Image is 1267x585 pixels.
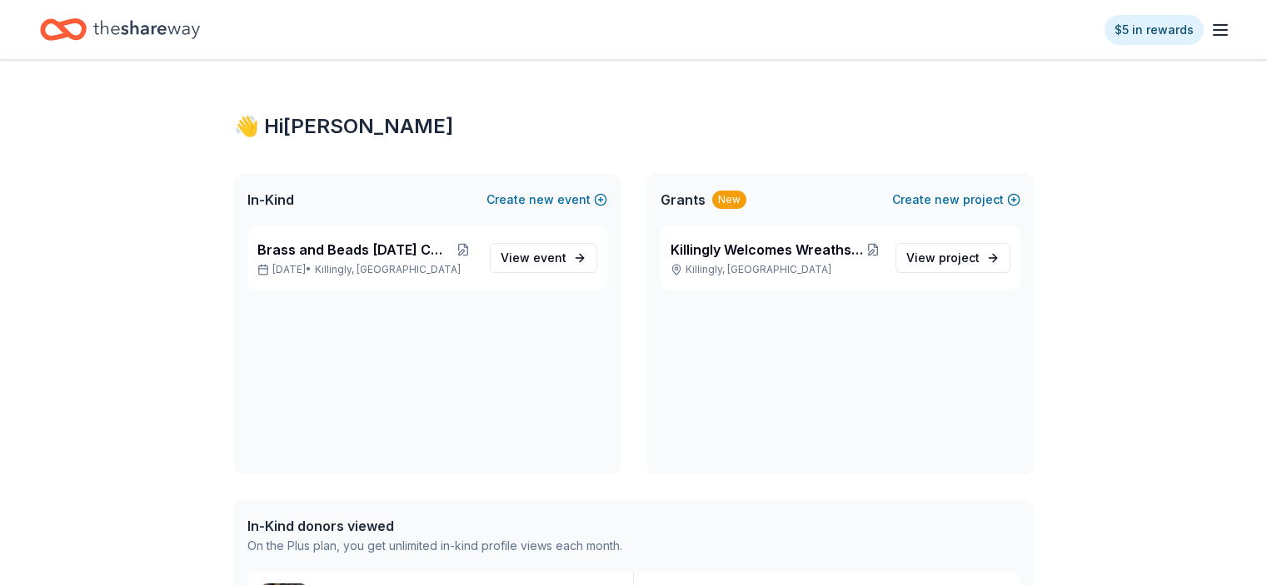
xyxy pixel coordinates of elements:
[935,190,960,210] span: new
[247,190,294,210] span: In-Kind
[247,536,622,556] div: On the Plus plan, you get unlimited in-kind profile views each month.
[906,248,980,268] span: View
[895,243,1010,273] a: View project
[671,263,882,276] p: Killingly, [GEOGRAPHIC_DATA]
[892,190,1020,210] button: Createnewproject
[661,190,706,210] span: Grants
[939,250,980,265] span: project
[712,191,746,209] div: New
[257,263,476,276] p: [DATE] •
[671,240,865,260] span: Killingly Welcomes Wreaths Across [GEOGRAPHIC_DATA]
[234,113,1034,140] div: 👋 Hi [PERSON_NAME]
[247,516,622,536] div: In-Kind donors viewed
[533,250,566,265] span: event
[40,10,200,49] a: Home
[486,190,607,210] button: Createnewevent
[501,248,566,268] span: View
[529,190,554,210] span: new
[315,263,461,276] span: Killingly, [GEOGRAPHIC_DATA]
[490,243,597,273] a: View event
[1105,15,1204,45] a: $5 in rewards
[257,240,450,260] span: Brass and Beads [DATE] Celebration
